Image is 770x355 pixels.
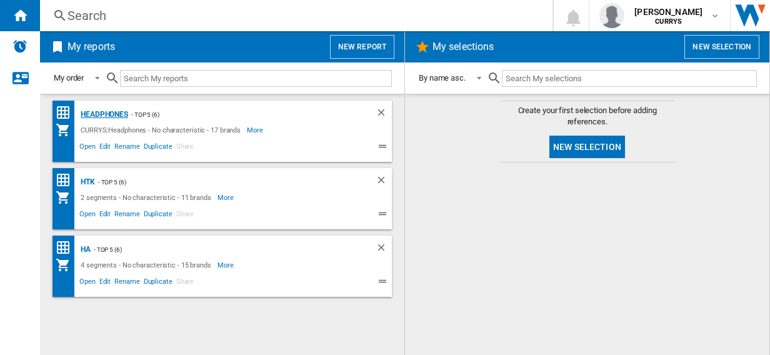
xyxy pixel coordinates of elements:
[56,240,77,256] div: Price Matrix
[142,141,174,156] span: Duplicate
[376,174,392,190] div: Delete
[142,208,174,223] span: Duplicate
[97,208,113,223] span: Edit
[77,276,97,291] span: Open
[97,276,113,291] span: Edit
[599,3,624,28] img: profile.jpg
[376,107,392,122] div: Delete
[419,73,466,82] div: By name asc.
[56,257,77,272] div: My Assortment
[634,6,702,18] span: [PERSON_NAME]
[77,208,97,223] span: Open
[174,276,196,291] span: Share
[56,172,77,188] div: Price Matrix
[67,7,520,24] div: Search
[77,190,217,205] div: 2 segments - No characteristic - 11 brands
[430,35,496,59] h2: My selections
[77,141,97,156] span: Open
[91,242,351,257] div: - top 5 (6)
[502,70,757,87] input: Search My selections
[56,105,77,121] div: Price Matrix
[77,257,217,272] div: 4 segments - No characteristic - 15 brands
[65,35,117,59] h2: My reports
[77,174,95,190] div: HTK
[247,122,265,137] span: More
[56,122,77,137] div: My Assortment
[112,141,141,156] span: Rename
[77,122,247,137] div: CURRYS:Headphones - No characteristic - 17 brands
[549,136,625,158] button: New selection
[120,70,392,87] input: Search My reports
[54,73,84,82] div: My order
[112,208,141,223] span: Rename
[97,141,113,156] span: Edit
[376,242,392,257] div: Delete
[174,208,196,223] span: Share
[500,105,675,127] span: Create your first selection before adding references.
[95,174,351,190] div: - top 5 (6)
[655,17,682,26] b: CURRYS
[330,35,394,59] button: New report
[112,276,141,291] span: Rename
[217,257,236,272] span: More
[77,107,128,122] div: Headphones
[142,276,174,291] span: Duplicate
[684,35,759,59] button: New selection
[174,141,196,156] span: Share
[128,107,351,122] div: - top 5 (6)
[217,190,236,205] span: More
[77,242,91,257] div: HA
[12,39,27,54] img: alerts-logo.svg
[56,190,77,205] div: My Assortment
